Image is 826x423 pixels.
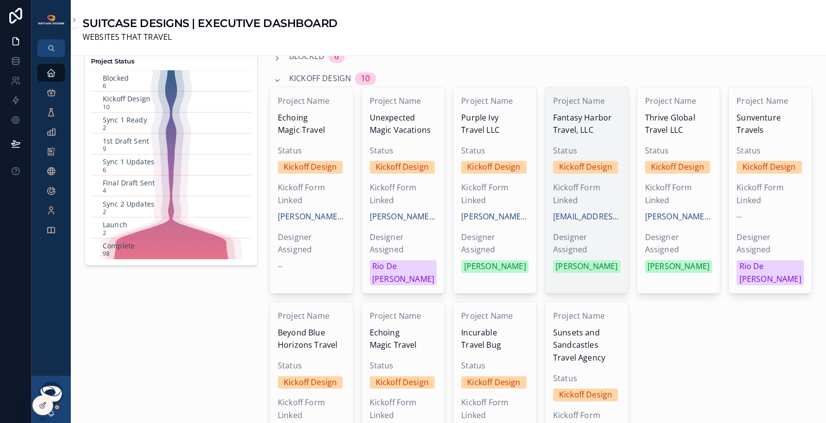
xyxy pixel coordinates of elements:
div: Kickoff Design [467,376,520,389]
span: Thrive Global Travel LLC [645,112,712,137]
div: Kickoff Design [651,161,704,174]
span: Designer Assigned [278,231,345,256]
span: -- [278,260,283,273]
text: Final Draft Sent [103,178,155,187]
text: 4 [103,187,106,195]
div: Kickoff Design [284,161,337,174]
span: -- [737,211,741,223]
span: Designer Assigned [645,231,712,256]
div: Kickoff Design [467,161,520,174]
a: Project NameUnexpected Magic VacationsStatusKickoff DesignKickoff Form Linked[PERSON_NAME][EMAIL_... [361,87,445,294]
span: Echoing Magic Travel [370,327,437,352]
img: App logo [37,14,65,25]
div: Rio De [PERSON_NAME] [739,260,801,285]
a: Project NameFantasy Harbor Travel, LLCStatusKickoff DesignKickoff Form Linked[EMAIL_ADDRESS][DOMA... [545,87,629,294]
span: Beyond Blue Horizons Travel [278,327,345,352]
text: Complete [103,241,135,250]
span: Blocked [289,50,324,63]
span: Project Name [461,95,529,108]
h1: SUITCASE DESIGNS | EXECUTIVE DASHBOARD [83,16,338,31]
span: Project Name [461,310,529,323]
span: Unexpected Magic Vacations [370,112,437,137]
span: Project Name [645,95,712,108]
span: Incurable Travel Bug [461,327,529,352]
a: Project NameSunventure TravelsStatusKickoff DesignKickoff Form Linked--Designer AssignedRio De [P... [728,87,812,294]
text: 1st Draft Sent [103,136,149,146]
span: Fantasy Harbor Travel, LLC [553,112,620,137]
div: Kickoff Design [376,161,429,174]
span: Designer Assigned [737,231,804,256]
a: [EMAIL_ADDRESS][DOMAIN_NAME] [553,211,620,223]
span: Status [461,360,529,372]
text: 6 [103,166,106,174]
text: 10 [103,103,110,111]
a: Project NameEchoing Magic TravelStatusKickoff DesignKickoff Form Linked[PERSON_NAME][EMAIL_ADDRES... [269,87,354,294]
text: Blocked [103,73,129,83]
span: Kickoff Design [289,72,351,85]
text: Kickoff Design [103,94,150,104]
span: Purple Ivy Travel LLC [461,112,529,137]
text: Sync 1 Updates [103,157,154,167]
span: Project Name [278,310,345,323]
div: 10 [361,72,370,85]
div: Kickoff Design [742,161,796,174]
span: Kickoff Form Linked [278,181,345,207]
div: 6 [334,50,339,63]
text: 2 [103,124,106,132]
a: Project NamePurple Ivy Travel LLCStatusKickoff DesignKickoff Form Linked[PERSON_NAME][EMAIL_ADDRE... [453,87,537,294]
span: Status [370,360,437,372]
text: Sync 2 Updates [103,199,154,209]
text: 98 [103,250,110,258]
span: Designer Assigned [370,231,437,256]
text: 9 [103,145,106,153]
text: Launch [103,220,127,230]
a: Project NameThrive Global Travel LLCStatusKickoff DesignKickoff Form Linked[PERSON_NAME][EMAIL_AD... [637,87,721,294]
span: Status [461,145,529,157]
span: Status [370,145,437,157]
span: Status [553,145,620,157]
span: Project Name [370,95,437,108]
span: Echoing Magic Travel [278,112,345,137]
span: Status [278,145,345,157]
div: [PERSON_NAME] [464,260,526,273]
span: WEBSITES THAT TRAVEL [83,31,338,44]
span: Status [553,372,620,385]
span: Kickoff Form Linked [278,396,345,422]
span: Designer Assigned [461,231,529,256]
a: [PERSON_NAME][EMAIL_ADDRESS][DOMAIN_NAME] [370,211,437,223]
text: 2 [103,208,106,216]
span: Kickoff Form Linked [645,181,712,207]
span: Project Name [553,95,620,108]
span: Kickoff Form Linked [461,396,529,422]
text: Sync 1 Ready [103,115,147,124]
span: Kickoff Form Linked [370,396,437,422]
span: Sunsets and Sandcastles Travel Agency [553,327,620,364]
text: 6 [103,82,106,90]
h3: Project Status [91,57,251,66]
div: [PERSON_NAME] [648,260,709,273]
div: Kickoff Design [559,161,612,174]
span: Status [645,145,712,157]
div: Kickoff Design [559,389,612,401]
span: Kickoff Form Linked [553,181,620,207]
span: Status [278,360,345,372]
a: [PERSON_NAME][EMAIL_ADDRESS][PERSON_NAME][DOMAIN_NAME] [461,211,529,223]
a: [PERSON_NAME][EMAIL_ADDRESS][DOMAIN_NAME] [278,211,345,223]
div: [PERSON_NAME] [556,260,618,273]
span: Kickoff Form Linked [737,181,804,207]
span: Project Name [737,95,804,108]
div: Rio De [PERSON_NAME] [372,260,434,285]
a: [PERSON_NAME][EMAIL_ADDRESS][DOMAIN_NAME] [645,211,712,223]
div: Kickoff Design [376,376,429,389]
div: scrollable content [31,57,71,252]
div: Kickoff Design [284,376,337,389]
span: Project Name [278,95,345,108]
span: Status [737,145,804,157]
text: 2 [103,229,106,237]
span: Designer Assigned [553,231,620,256]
